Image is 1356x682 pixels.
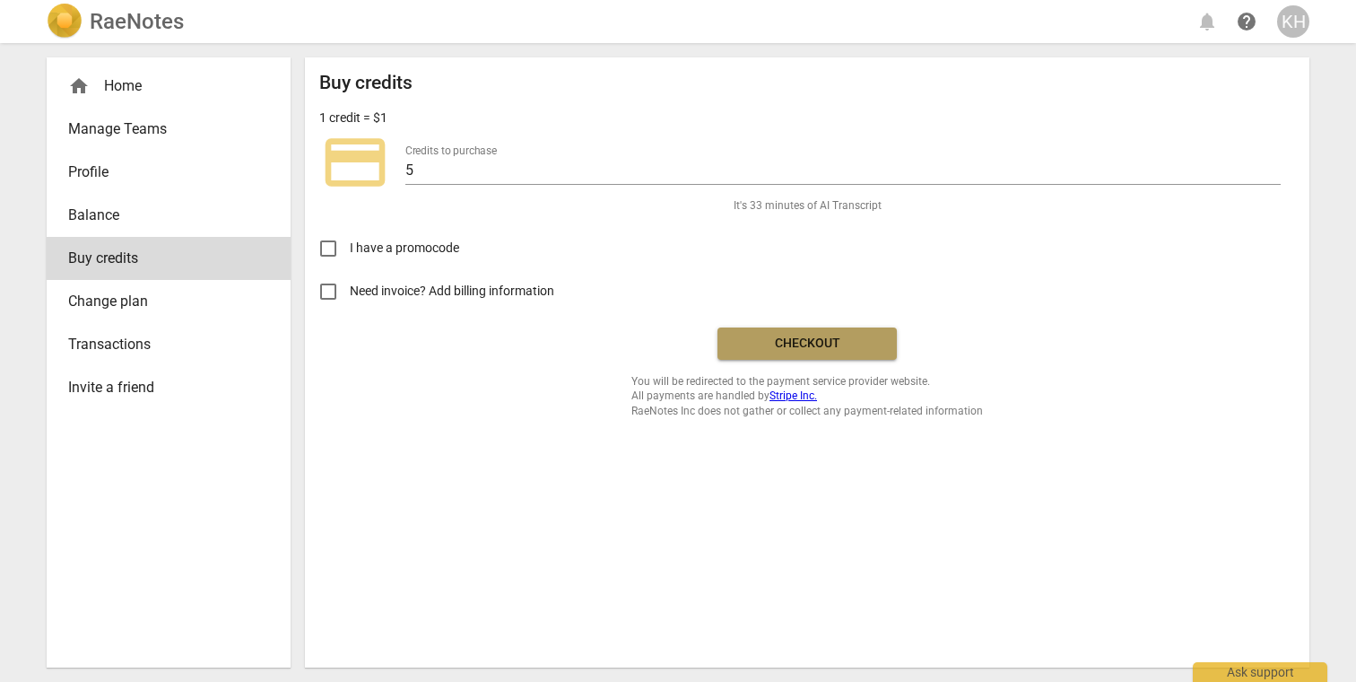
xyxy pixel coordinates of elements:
span: home [68,75,90,97]
img: Logo [47,4,83,39]
span: You will be redirected to the payment service provider website. All payments are handled by RaeNo... [631,374,983,419]
span: help [1236,11,1257,32]
a: Profile [47,151,291,194]
span: I have a promocode [350,239,459,258]
div: Home [47,65,291,108]
label: Credits to purchase [405,145,497,156]
span: Profile [68,162,255,183]
button: KH [1277,5,1309,38]
span: Buy credits [68,248,255,269]
span: Checkout [732,335,882,353]
span: It's 33 minutes of AI Transcript [734,198,882,214]
span: Change plan [68,291,255,312]
a: Transactions [47,323,291,366]
div: Home [68,75,255,97]
span: Balance [68,205,255,226]
p: 1 credit = $1 [319,109,387,127]
span: Need invoice? Add billing information [350,282,557,301]
h2: Buy credits [319,72,413,94]
span: Transactions [68,334,255,355]
h2: RaeNotes [90,9,184,34]
a: Change plan [47,280,291,323]
a: Manage Teams [47,108,291,151]
a: LogoRaeNotes [47,4,184,39]
a: Buy credits [47,237,291,280]
a: Stripe Inc. [769,389,817,402]
a: Invite a friend [47,366,291,409]
a: Help [1230,5,1263,38]
span: Invite a friend [68,377,255,398]
a: Balance [47,194,291,237]
div: Ask support [1193,662,1327,682]
span: Manage Teams [68,118,255,140]
span: credit_card [319,127,391,198]
button: Checkout [717,328,897,360]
